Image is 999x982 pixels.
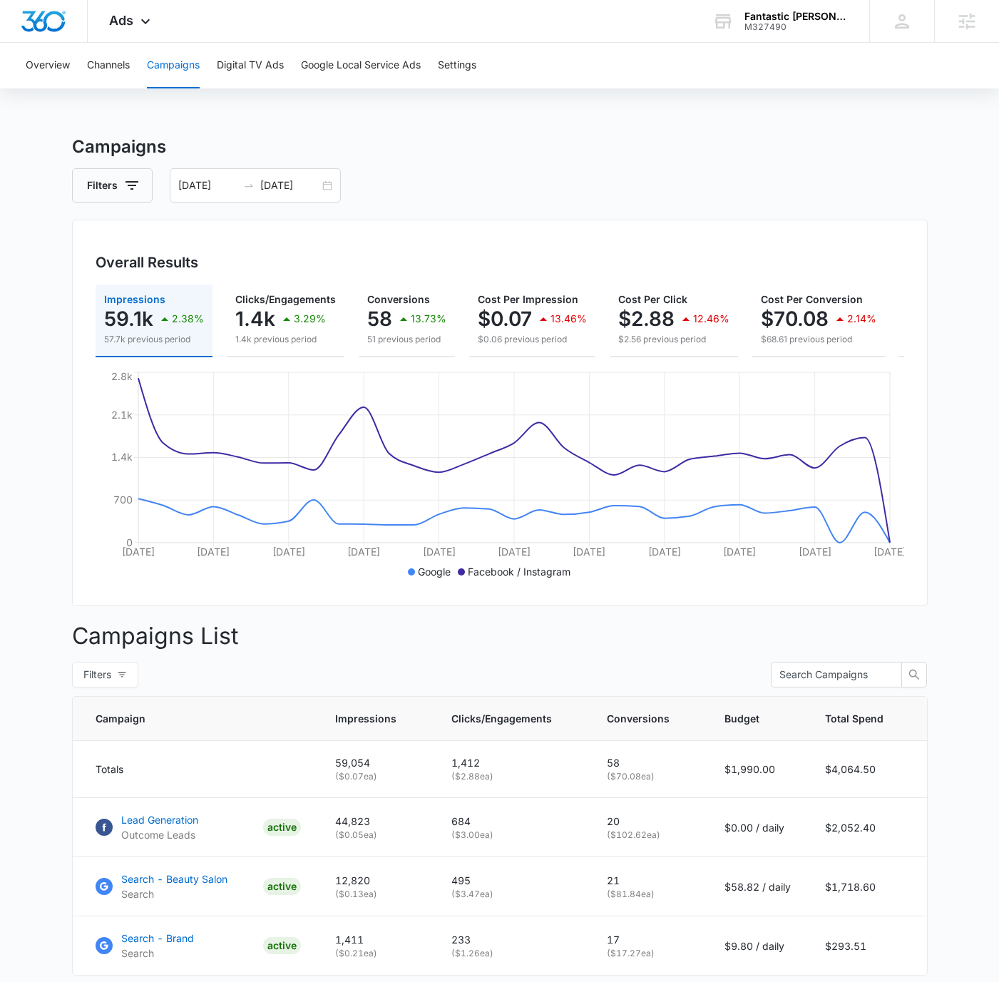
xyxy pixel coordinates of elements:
button: Campaigns [147,43,200,88]
tspan: [DATE] [647,546,680,558]
p: $1,990.00 [724,762,791,777]
p: 1,412 [451,755,573,770]
p: 51 previous period [367,333,446,346]
tspan: [DATE] [798,546,831,558]
p: Search [121,946,194,961]
p: 13.73% [411,314,446,324]
h3: Overall Results [96,252,198,273]
input: Start date [178,178,237,193]
p: Search [121,886,227,901]
button: search [901,662,927,687]
p: $2.56 previous period [618,333,729,346]
img: Google Ads [96,937,113,954]
p: ( $0.05 ea) [335,829,417,842]
button: Google Local Service Ads [301,43,421,88]
tspan: [DATE] [573,546,605,558]
p: 58 [367,307,392,330]
p: 1.4k [235,307,275,330]
img: Google Ads [96,878,113,895]
span: Cost Per Click [618,293,687,305]
p: 44,823 [335,814,417,829]
p: 2.14% [847,314,876,324]
button: Overview [26,43,70,88]
button: Settings [438,43,476,88]
p: ( $0.07 ea) [335,770,417,783]
p: ( $3.47 ea) [451,888,573,901]
span: swap-right [243,180,255,191]
span: Cost Per Impression [478,293,578,305]
tspan: [DATE] [197,546,230,558]
button: Channels [87,43,130,88]
p: Facebook / Instagram [468,564,570,579]
p: 2.38% [172,314,204,324]
p: $68.61 previous period [761,333,876,346]
p: Lead Generation [121,812,198,827]
a: FacebookLead GenerationOutcome LeadsACTIVE [96,812,301,842]
p: ( $0.21 ea) [335,947,417,960]
tspan: [DATE] [497,546,530,558]
p: Search - Brand [121,931,194,946]
tspan: 1.4k [111,451,132,463]
span: Campaign [96,711,280,726]
p: 12.46% [693,314,729,324]
span: Filters [83,667,111,682]
div: ACTIVE [263,878,301,895]
p: 233 [451,932,573,947]
p: 3.29% [294,314,326,324]
p: ( $0.13 ea) [335,888,417,901]
span: Conversions [607,711,670,726]
p: $0.06 previous period [478,333,587,346]
p: Outcome Leads [121,827,198,842]
p: 1,411 [335,932,417,947]
p: $9.80 / daily [724,938,791,953]
p: 59.1k [104,307,153,330]
p: 21 [607,873,690,888]
div: account id [744,22,849,32]
tspan: 700 [113,493,132,506]
p: $58.82 / daily [724,879,791,894]
p: 17 [607,932,690,947]
img: Facebook [96,819,113,836]
tspan: [DATE] [272,546,304,558]
p: ( $102.62 ea) [607,829,690,842]
p: ( $17.27 ea) [607,947,690,960]
td: $4,064.50 [808,741,927,798]
a: Google AdsSearch - BrandSearchACTIVE [96,931,301,961]
p: $70.08 [761,307,829,330]
span: Impressions [335,711,396,726]
a: Google AdsSearch - Beauty SalonSearchACTIVE [96,871,301,901]
button: Digital TV Ads [217,43,284,88]
tspan: [DATE] [121,546,154,558]
td: $293.51 [808,916,927,976]
span: Budget [724,711,770,726]
tspan: [DATE] [723,546,756,558]
div: Totals [96,762,301,777]
p: Campaigns List [72,619,928,653]
p: 684 [451,814,573,829]
span: to [243,180,255,191]
h3: Campaigns [72,134,928,160]
p: $2.88 [618,307,675,330]
tspan: [DATE] [422,546,455,558]
input: Search Campaigns [779,667,882,682]
div: ACTIVE [263,819,301,836]
span: search [902,669,926,680]
p: 20 [607,814,690,829]
p: 12,820 [335,873,417,888]
p: 58 [607,755,690,770]
p: ( $1.26 ea) [451,947,573,960]
div: ACTIVE [263,937,301,954]
p: 1.4k previous period [235,333,336,346]
p: Google [418,564,451,579]
p: 57.7k previous period [104,333,204,346]
span: Cost Per Conversion [761,293,863,305]
button: Filters [72,662,138,687]
p: $0.00 / daily [724,820,791,835]
div: account name [744,11,849,22]
p: ( $70.08 ea) [607,770,690,783]
td: $2,052.40 [808,798,927,857]
td: $1,718.60 [808,857,927,916]
p: Search - Beauty Salon [121,871,227,886]
span: Ads [109,13,133,28]
tspan: 0 [125,536,132,548]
